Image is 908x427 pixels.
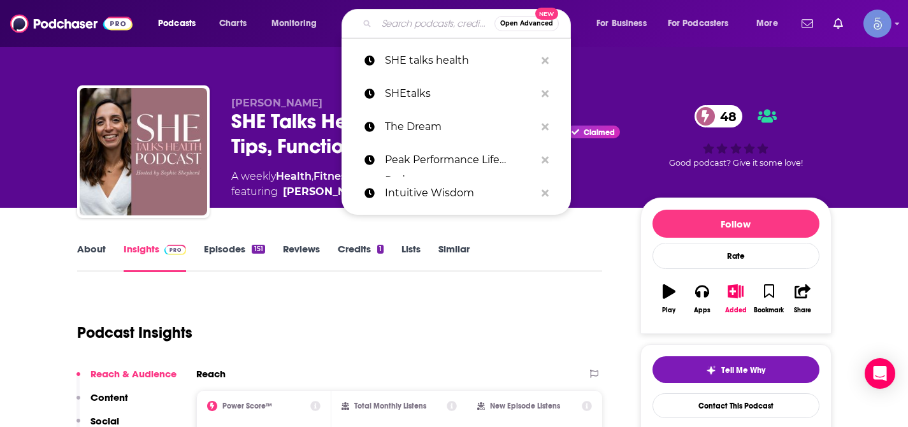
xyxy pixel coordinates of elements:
div: A weekly podcast [231,169,460,199]
p: SHEtalks [385,77,535,110]
span: , [312,170,313,182]
input: Search podcasts, credits, & more... [377,13,494,34]
p: The Dream [385,110,535,143]
span: Charts [219,15,247,33]
span: New [535,8,558,20]
div: Share [794,307,811,314]
h2: New Episode Listens [490,402,560,410]
img: tell me why sparkle [706,365,716,375]
p: Reach & Audience [90,368,177,380]
div: 48Good podcast? Give it some love! [640,97,832,177]
span: [PERSON_NAME] [231,97,322,109]
a: SHE talks health [342,44,571,77]
a: Health [276,170,312,182]
span: More [756,15,778,33]
p: Intuitive Wisdom [385,177,535,210]
span: For Business [596,15,647,33]
button: Open AdvancedNew [494,16,559,31]
div: Play [662,307,675,314]
a: Contact This Podcast [652,393,819,418]
div: Apps [694,307,710,314]
a: Reviews [283,243,320,272]
button: open menu [263,13,333,34]
div: Rate [652,243,819,269]
h2: Total Monthly Listens [354,402,426,410]
button: Content [76,391,128,415]
h2: Reach [196,368,226,380]
div: 151 [252,245,264,254]
span: featuring [231,184,460,199]
span: For Podcasters [668,15,729,33]
button: Follow [652,210,819,238]
span: Claimed [584,129,615,136]
img: User Profile [863,10,891,38]
button: Apps [686,276,719,322]
h1: Podcast Insights [77,323,192,342]
a: Similar [438,243,470,272]
a: Show notifications dropdown [828,13,848,34]
span: Podcasts [158,15,196,33]
div: Bookmark [754,307,784,314]
div: Search podcasts, credits, & more... [354,9,583,38]
h2: Power Score™ [222,402,272,410]
a: Fitness [313,170,351,182]
button: Reach & Audience [76,368,177,391]
p: SHE talks health [385,44,535,77]
p: Content [90,391,128,403]
button: tell me why sparkleTell Me Why [652,356,819,383]
span: Monitoring [271,15,317,33]
button: open menu [149,13,212,34]
img: Podchaser - Follow, Share and Rate Podcasts [10,11,133,36]
a: Lists [401,243,421,272]
button: Bookmark [753,276,786,322]
a: Intuitive Wisdom [342,177,571,210]
p: Social [90,415,119,427]
a: Credits1 [338,243,384,272]
button: open menu [747,13,794,34]
button: Share [786,276,819,322]
a: The Dream [342,110,571,143]
p: Peak Performance Life Podcast [385,143,535,177]
a: Show notifications dropdown [796,13,818,34]
div: Open Intercom Messenger [865,358,895,389]
img: Podchaser Pro [164,245,187,255]
span: Logged in as Spiral5-G1 [863,10,891,38]
button: open menu [587,13,663,34]
div: Added [725,307,747,314]
a: InsightsPodchaser Pro [124,243,187,272]
a: Episodes151 [204,243,264,272]
span: Good podcast? Give it some love! [669,158,803,168]
button: Play [652,276,686,322]
span: Tell Me Why [721,365,765,375]
a: Peak Performance Life Podcast [342,143,571,177]
div: 1 [377,245,384,254]
button: Show profile menu [863,10,891,38]
a: Charts [211,13,254,34]
span: Open Advanced [500,20,553,27]
button: open menu [659,13,747,34]
a: SHEtalks [342,77,571,110]
a: About [77,243,106,272]
button: Added [719,276,752,322]
a: Sophie Shepherd [283,184,374,199]
img: SHE Talks Health | Thyroid Health Tips, Functional Medicine, Hashimoto's, Hypothyroidism, Gut Hea... [80,88,207,215]
a: 48 [695,105,743,127]
span: 48 [707,105,743,127]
